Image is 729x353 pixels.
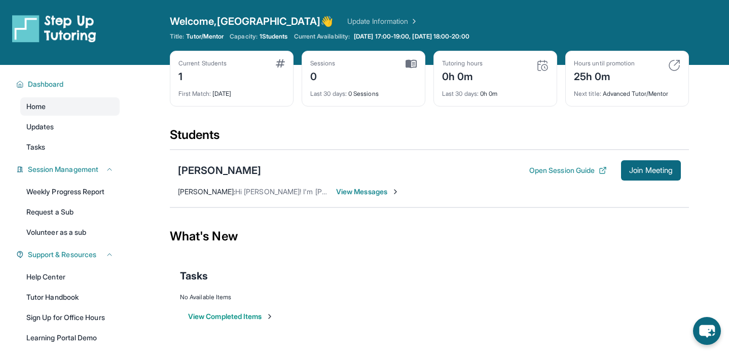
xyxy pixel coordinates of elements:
span: Support & Resources [28,250,96,260]
button: Session Management [24,164,114,174]
span: Join Meeting [629,167,673,173]
div: [DATE] [178,84,285,98]
div: [PERSON_NAME] [178,163,261,178]
span: Tasks [180,269,208,283]
button: Support & Resources [24,250,114,260]
div: 0h 0m [442,84,549,98]
div: Hours until promotion [574,59,635,67]
span: [DATE] 17:00-19:00, [DATE] 18:00-20:00 [354,32,469,41]
button: Dashboard [24,79,114,89]
span: Current Availability: [294,32,350,41]
img: card [276,59,285,67]
span: Next title : [574,90,601,97]
img: card [536,59,549,72]
a: Updates [20,118,120,136]
span: Last 30 days : [442,90,479,97]
span: Tutor/Mentor [186,32,224,41]
a: Help Center [20,268,120,286]
img: logo [12,14,96,43]
div: Tutoring hours [442,59,483,67]
div: 0 [310,67,336,84]
a: Update Information [347,16,418,26]
div: 1 [178,67,227,84]
span: Session Management [28,164,98,174]
button: View Completed Items [188,311,274,322]
a: Weekly Progress Report [20,183,120,201]
span: 1 Students [260,32,288,41]
a: Learning Portal Demo [20,329,120,347]
img: Chevron Right [408,16,418,26]
a: [DATE] 17:00-19:00, [DATE] 18:00-20:00 [352,32,471,41]
img: Chevron-Right [391,188,399,196]
a: Home [20,97,120,116]
img: card [406,59,417,68]
span: Updates [26,122,54,132]
a: Tutor Handbook [20,288,120,306]
span: Capacity: [230,32,258,41]
span: Tasks [26,142,45,152]
div: Sessions [310,59,336,67]
button: Join Meeting [621,160,681,181]
button: chat-button [693,317,721,345]
span: Home [26,101,46,112]
a: Request a Sub [20,203,120,221]
span: [PERSON_NAME] : [178,187,235,196]
span: Title: [170,32,184,41]
div: Advanced Tutor/Mentor [574,84,680,98]
span: First Match : [178,90,211,97]
div: Students [170,127,689,149]
span: Last 30 days : [310,90,347,97]
div: No Available Items [180,293,679,301]
img: card [668,59,680,72]
a: Tasks [20,138,120,156]
a: Volunteer as a sub [20,223,120,241]
div: Current Students [178,59,227,67]
span: Welcome, [GEOGRAPHIC_DATA] 👋 [170,14,333,28]
span: View Messages [336,187,399,197]
span: Dashboard [28,79,64,89]
div: 0h 0m [442,67,483,84]
a: Sign Up for Office Hours [20,308,120,327]
div: 25h 0m [574,67,635,84]
div: 0 Sessions [310,84,417,98]
div: What's New [170,214,689,259]
button: Open Session Guide [529,165,607,175]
